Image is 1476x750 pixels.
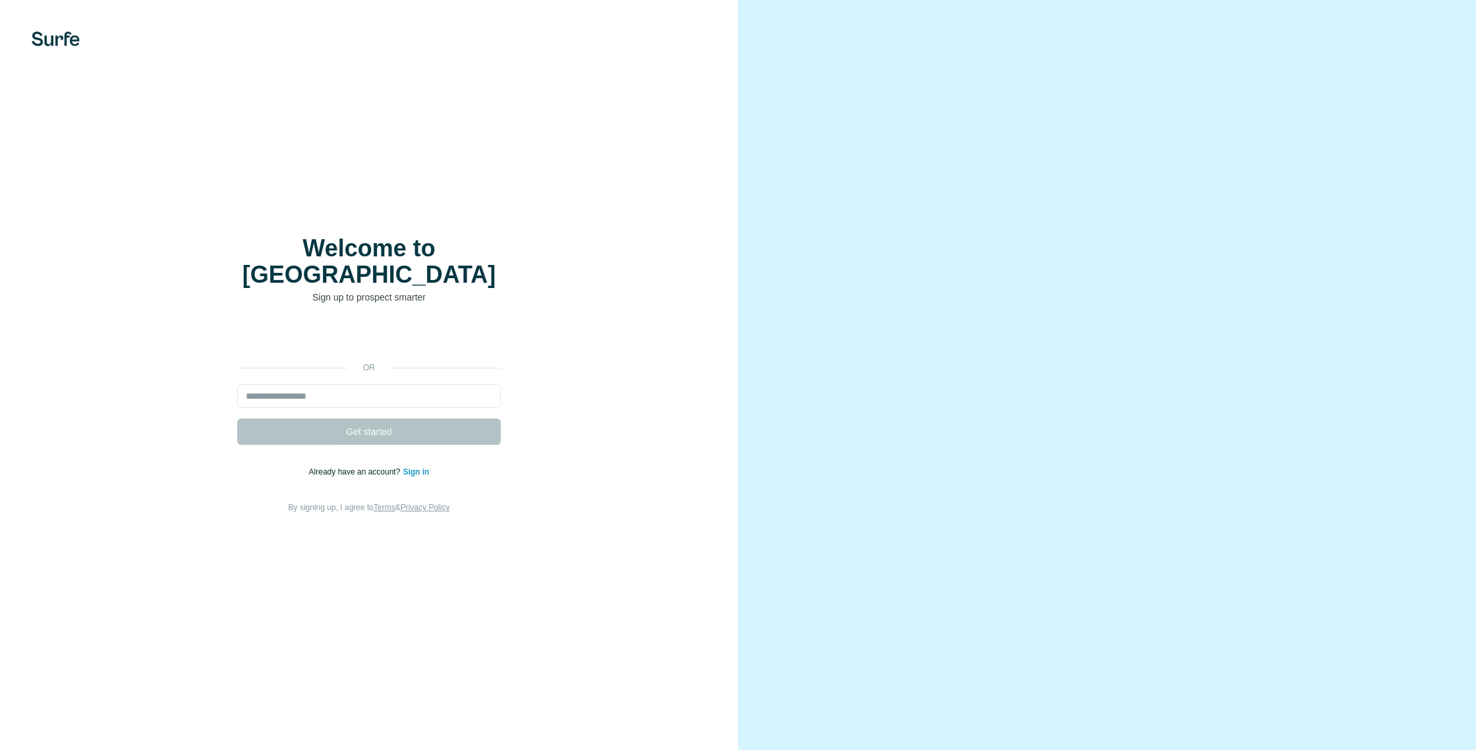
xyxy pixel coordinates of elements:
[32,32,80,46] img: Surfe's logo
[231,324,507,353] iframe: Schaltfläche „Über Google anmelden“
[237,235,501,288] h1: Welcome to [GEOGRAPHIC_DATA]
[374,503,395,512] a: Terms
[289,503,450,512] span: By signing up, I agree to &
[403,467,429,476] a: Sign in
[401,503,450,512] a: Privacy Policy
[237,291,501,304] p: Sign up to prospect smarter
[309,467,403,476] span: Already have an account?
[348,362,390,374] p: or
